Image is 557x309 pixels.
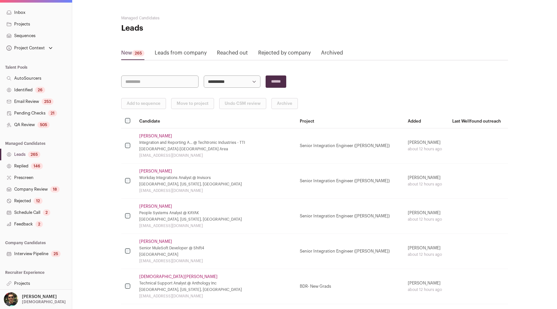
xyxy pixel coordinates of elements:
[139,188,292,193] div: [EMAIL_ADDRESS][DOMAIN_NAME]
[139,210,292,215] div: People Systems Analyst @ KAYAK
[408,182,444,187] div: about 12 hours ago
[4,292,18,306] img: 8429747-medium_jpg
[139,146,292,152] div: [GEOGRAPHIC_DATA]-[GEOGRAPHIC_DATA] Area
[51,251,61,257] div: 25
[139,223,292,228] div: [EMAIL_ADDRESS][DOMAIN_NAME]
[296,164,404,199] td: Senior Integration Engineer ([PERSON_NAME])
[404,114,448,128] th: Added
[5,45,45,51] div: Project Context
[50,186,60,193] div: 18
[296,128,404,164] td: Senior Integration Engineer ([PERSON_NAME])
[37,122,50,128] div: 505
[296,199,404,234] td: Senior Integration Engineer ([PERSON_NAME])
[22,294,57,299] p: [PERSON_NAME]
[408,252,444,257] div: about 12 hours ago
[139,175,292,180] div: Workday Integrations Analyst @ Invisors
[3,292,67,306] button: Open dropdown
[139,287,292,292] div: [GEOGRAPHIC_DATA], [US_STATE], [GEOGRAPHIC_DATA]
[34,198,43,204] div: 12
[404,128,448,164] td: [PERSON_NAME]
[258,49,311,59] a: Rejected by company
[408,146,444,152] div: about 12 hours ago
[296,114,404,128] th: Project
[404,164,448,199] td: [PERSON_NAME]
[139,153,292,158] div: [EMAIL_ADDRESS][DOMAIN_NAME]
[139,182,292,187] div: [GEOGRAPHIC_DATA], [US_STATE], [GEOGRAPHIC_DATA]
[139,239,172,244] a: [PERSON_NAME]
[404,234,448,269] td: [PERSON_NAME]
[139,274,218,279] a: [DEMOGRAPHIC_DATA][PERSON_NAME]
[121,23,250,34] h1: Leads
[135,114,296,128] th: Candidate
[139,217,292,222] div: [GEOGRAPHIC_DATA], [US_STATE], [GEOGRAPHIC_DATA]
[42,98,54,105] div: 253
[296,269,404,304] td: BDR- New Grads
[139,169,172,174] a: [PERSON_NAME]
[139,281,292,286] div: Technical Support Analyst @ Anthology Inc
[139,258,292,264] div: [EMAIL_ADDRESS][DOMAIN_NAME]
[31,163,43,169] div: 146
[321,49,343,59] a: Archived
[121,15,250,21] h2: Managed Candidates
[139,294,292,299] div: [EMAIL_ADDRESS][DOMAIN_NAME]
[22,299,66,304] p: [DEMOGRAPHIC_DATA]
[408,287,444,292] div: about 12 hours ago
[132,50,144,56] div: 265
[448,114,508,128] th: Last Wellfound outreach
[408,217,444,222] div: about 12 hours ago
[35,221,43,227] div: 2
[48,110,57,116] div: 21
[5,44,54,53] button: Open dropdown
[404,199,448,234] td: [PERSON_NAME]
[28,151,40,158] div: 265
[139,140,292,145] div: Integration and Reporting A... @ Techtronic Industries - TTI
[217,49,248,59] a: Reached out
[296,234,404,269] td: Senior Integration Engineer ([PERSON_NAME])
[155,49,207,59] a: Leads from company
[404,269,448,304] td: [PERSON_NAME]
[139,204,172,209] a: [PERSON_NAME]
[139,245,292,251] div: Senior MuleSoft Developer @ Shift4
[139,252,292,257] div: [GEOGRAPHIC_DATA]
[139,134,172,139] a: [PERSON_NAME]
[121,49,144,59] a: New
[43,209,50,216] div: 2
[35,87,45,93] div: 26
